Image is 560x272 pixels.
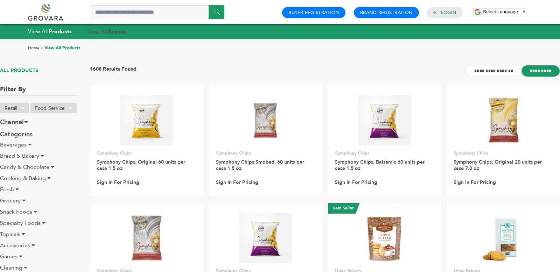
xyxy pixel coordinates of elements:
span: × [17,104,29,112]
strong: Brands [108,28,126,35]
a: Symphony Chips, Original 20 units per case 7.0 oz [454,159,542,172]
a: Sign In For Pricing [97,179,139,186]
img: Symphony Chips, Original 60 units per case 1.5 oz [120,95,173,145]
a: Home [28,45,40,51]
input: Search a product or brand... [90,5,224,19]
span: ▼ [522,9,526,14]
a: Symphony Chips Smoked, 60 units per case 1.5 oz [216,159,304,172]
a: Symphony Chips, Original 60 units per case 1.5 oz [97,159,185,172]
li: Food Service [30,103,77,113]
img: ''Unna Bakery, Brown Butter Cookies'' 6 units per case 5.5 oz [359,213,410,264]
p: Symphony Chips [216,150,315,156]
p: Symphony Chips [97,150,196,156]
a: Symphony Chips, Balsamic 60 units per case 1.5 oz [335,159,425,172]
a: Brand Registration [360,9,413,16]
strong: Products [49,28,72,35]
a: Login [441,9,456,16]
a: View AllBrands [87,28,127,35]
a: View All Products [44,45,80,51]
p: Symphony Chips [335,150,434,156]
img: ''Unna Bakery, Brown Butter Cookies'' 6 units per case 3.4 oz [478,213,529,264]
img: Symphony Chips, Smoked 20 units per case 7.0 oz [129,213,163,263]
p: Symphony Chips [454,150,553,156]
span: × [65,104,76,112]
span: > [41,45,43,51]
h3: 1608 Results Found [90,66,137,77]
a: Buyer Registration [288,9,339,16]
a: Sign In For Pricing [216,179,258,186]
a: Sign In For Pricing [335,179,377,186]
a: Select Language​ [483,9,526,14]
img: Symphony Chips, Original 20 units per case 7.0 oz [487,95,520,145]
img: Symphony Chips Smoked, 60 units per case 1.5 oz [240,95,291,146]
span: Select Language [483,9,518,14]
img: Symphony Chips, Balsamic 20 units per case 7.0 oz [239,213,292,263]
img: Symphony Chips, Balsamic 60 units per case 1.5 oz [358,95,411,145]
a: Sign In For Pricing [454,179,496,186]
a: View AllProducts [28,28,72,35]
